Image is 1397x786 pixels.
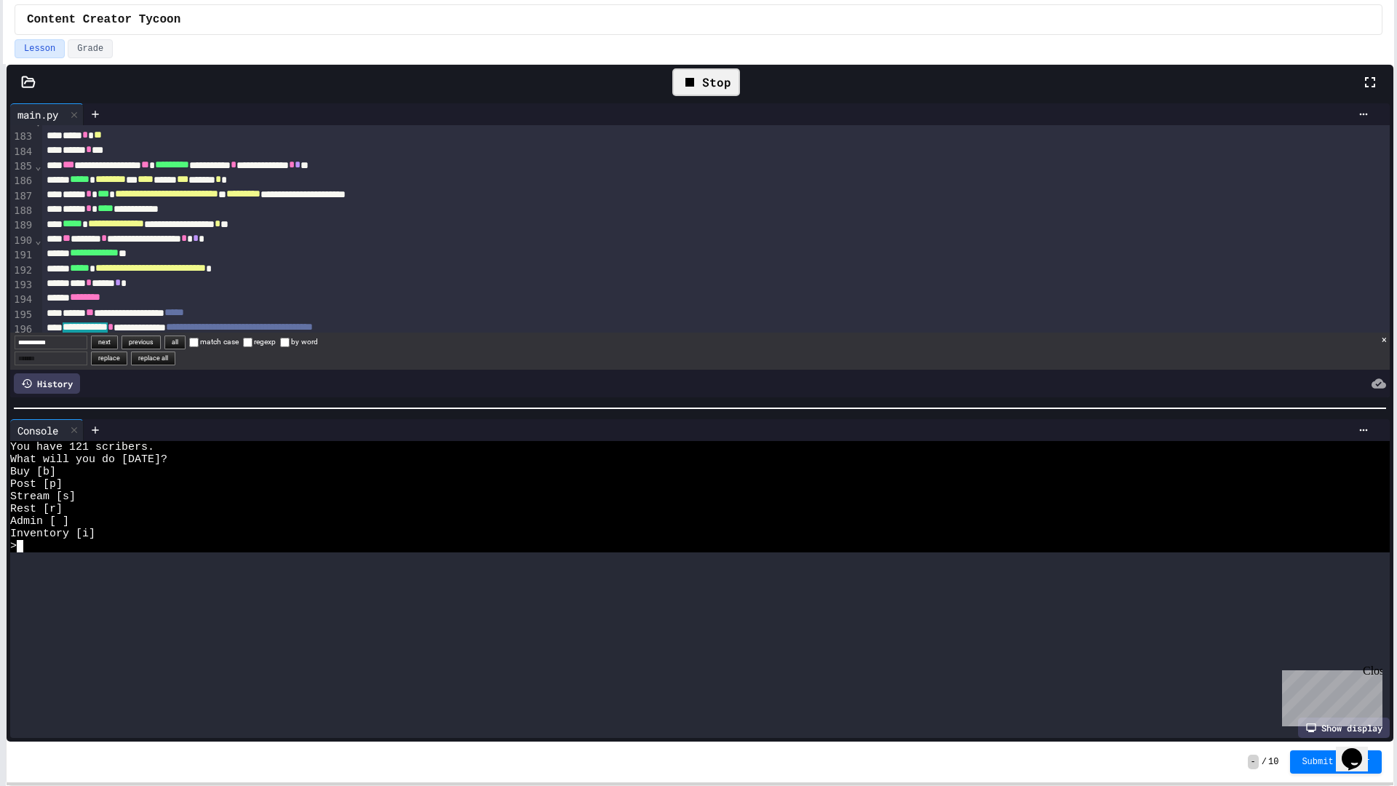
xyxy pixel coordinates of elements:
[1290,750,1382,774] button: Submit Answer
[1248,755,1259,769] span: -
[1302,756,1370,768] span: Submit Answer
[672,68,740,96] div: Stop
[15,39,65,58] button: Lesson
[27,11,180,28] span: Content Creator Tycoon
[1262,756,1267,768] span: /
[1268,756,1278,768] span: 10
[1336,728,1382,771] iframe: chat widget
[6,6,100,92] div: Chat with us now!Close
[68,39,113,58] button: Grade
[1276,664,1382,726] iframe: chat widget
